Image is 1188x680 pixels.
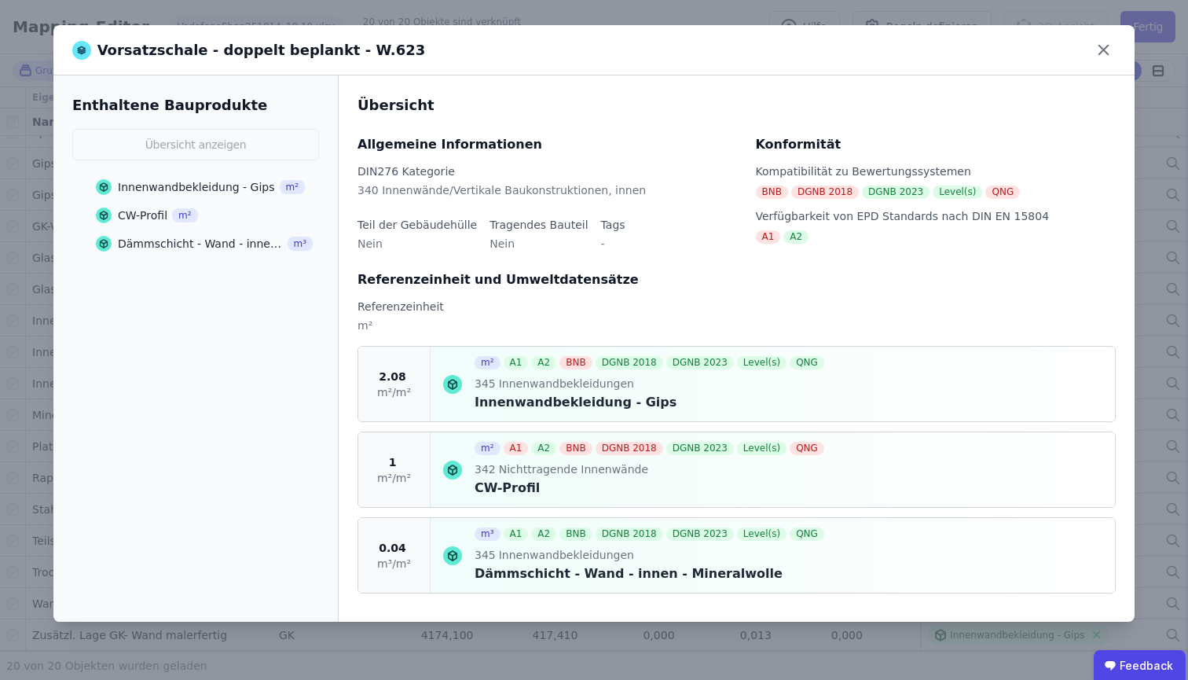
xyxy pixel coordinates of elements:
span: 345 [475,547,496,563]
div: A2 [783,230,808,244]
div: BNB [756,186,788,199]
div: Dämmschicht - Wand - innen - Mineralwolle [118,236,283,252]
span: Innenwandbekleidungen [496,547,634,563]
div: Tragendes Bauteil [489,217,588,233]
div: Übersicht [357,94,1116,116]
div: QNG [790,356,824,369]
div: m² [475,442,500,455]
div: Allgemeine Informationen [357,135,737,154]
span: m²/m² [377,384,411,400]
div: DIN276 Kategorie [357,164,646,179]
div: A1 [504,356,529,369]
div: Verfügbarkeit von EPD Standards nach DIN EN 15804 [756,208,1116,224]
div: DGNB 2018 [596,527,663,541]
span: m² [172,208,198,222]
span: 342 [475,461,496,477]
span: m³/m² [377,556,411,572]
button: Übersicht anzeigen [72,129,319,160]
span: 345 [475,376,496,391]
span: m² [280,180,306,194]
div: Konformität [756,135,1116,154]
div: DGNB 2023 [666,356,734,369]
div: DGNB 2023 [666,442,734,455]
div: - [601,236,625,264]
span: Innenwandbekleidungen [496,376,634,391]
div: 340 Innenwände/Vertikale Baukonstruktionen, innen [357,182,646,211]
div: Level(s) [737,442,786,455]
div: Teil der Gebäudehülle [357,217,477,233]
div: DGNB 2018 [596,356,663,369]
div: Dämmschicht - Wand - innen - Mineralwolle [475,564,827,583]
div: Innenwandbekleidung - Gips [475,393,827,412]
span: m³ [288,237,313,251]
div: QNG [985,186,1020,199]
span: 1 [389,454,397,470]
div: m³ [475,527,500,541]
div: Nein [357,236,477,264]
div: BNB [559,442,592,455]
div: A2 [531,442,556,455]
div: DGNB 2018 [596,442,663,455]
div: CW-Profil [118,208,167,223]
div: DGNB 2018 [791,186,859,199]
div: Nein [489,236,588,264]
span: Vorsatzschale - doppelt beplankt - W.623 [97,39,426,61]
div: Referenzeinheit und Umweltdatensätze [357,270,1116,289]
div: BNB [559,527,592,541]
div: DGNB 2023 [862,186,929,199]
span: m²/m² [377,470,411,486]
div: m² [475,356,500,369]
div: QNG [790,527,824,541]
div: Kompatibilität zu Bewertungssystemen [756,164,1116,179]
span: Nichttragende Innenwände [496,461,648,477]
div: Level(s) [737,356,786,369]
div: DGNB 2023 [666,527,734,541]
div: A2 [531,527,556,541]
div: QNG [790,442,824,455]
div: A2 [531,356,556,369]
div: Enthaltene Bauprodukte [72,94,319,116]
span: 0.04 [379,540,406,556]
div: Referenzeinheit [357,299,1116,314]
div: Level(s) [933,186,982,199]
div: A1 [504,527,529,541]
div: Level(s) [737,527,786,541]
div: A1 [756,230,781,244]
span: 2.08 [379,369,406,384]
div: Tags [601,217,625,233]
div: Innenwandbekleidung - Gips [118,179,275,195]
div: BNB [559,356,592,369]
div: A1 [504,442,529,455]
div: CW-Profil [475,479,827,498]
div: m² [357,318,1116,346]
